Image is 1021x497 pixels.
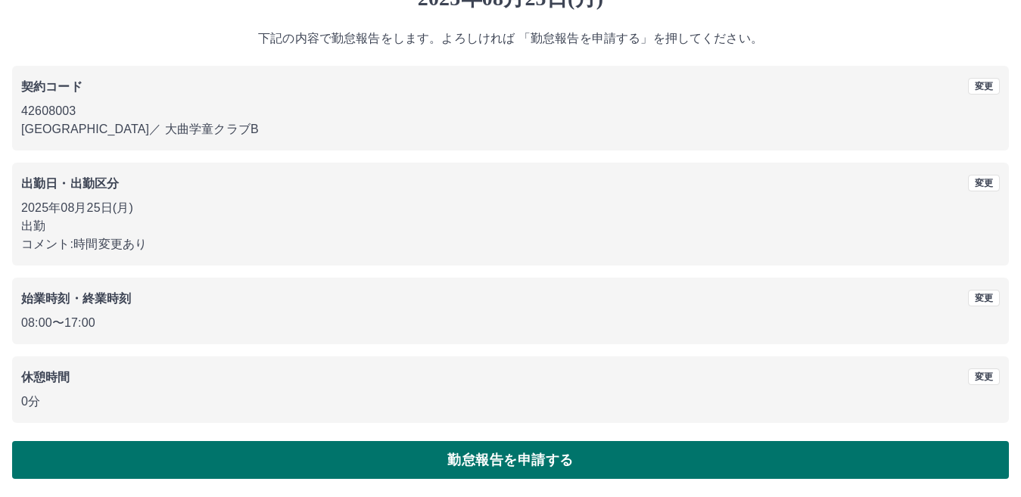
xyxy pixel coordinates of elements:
[21,199,1000,217] p: 2025年08月25日(月)
[12,30,1009,48] p: 下記の内容で勤怠報告をします。よろしければ 「勤怠報告を申請する」を押してください。
[968,290,1000,306] button: 変更
[968,368,1000,385] button: 変更
[21,102,1000,120] p: 42608003
[21,292,131,305] b: 始業時刻・終業時刻
[12,441,1009,479] button: 勤怠報告を申請する
[21,177,119,190] b: 出勤日・出勤区分
[968,175,1000,191] button: 変更
[968,78,1000,95] button: 変更
[21,80,82,93] b: 契約コード
[21,393,1000,411] p: 0分
[21,371,70,384] b: 休憩時間
[21,217,1000,235] p: 出勤
[21,314,1000,332] p: 08:00 〜 17:00
[21,235,1000,253] p: コメント: 時間変更あり
[21,120,1000,138] p: [GEOGRAPHIC_DATA] ／ 大曲学童クラブB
